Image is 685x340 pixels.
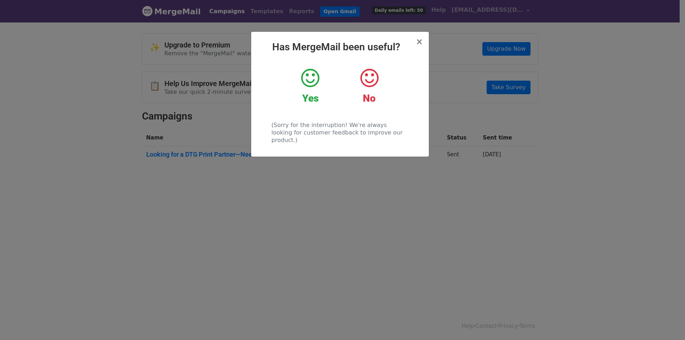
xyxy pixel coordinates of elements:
p: (Sorry for the interruption! We're always looking for customer feedback to improve our product.) [272,121,408,144]
a: No [345,67,393,105]
h2: Has MergeMail been useful? [257,41,423,53]
a: Yes [286,67,334,105]
strong: No [363,92,376,104]
span: × [416,37,423,47]
button: Close [416,37,423,46]
strong: Yes [302,92,319,104]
